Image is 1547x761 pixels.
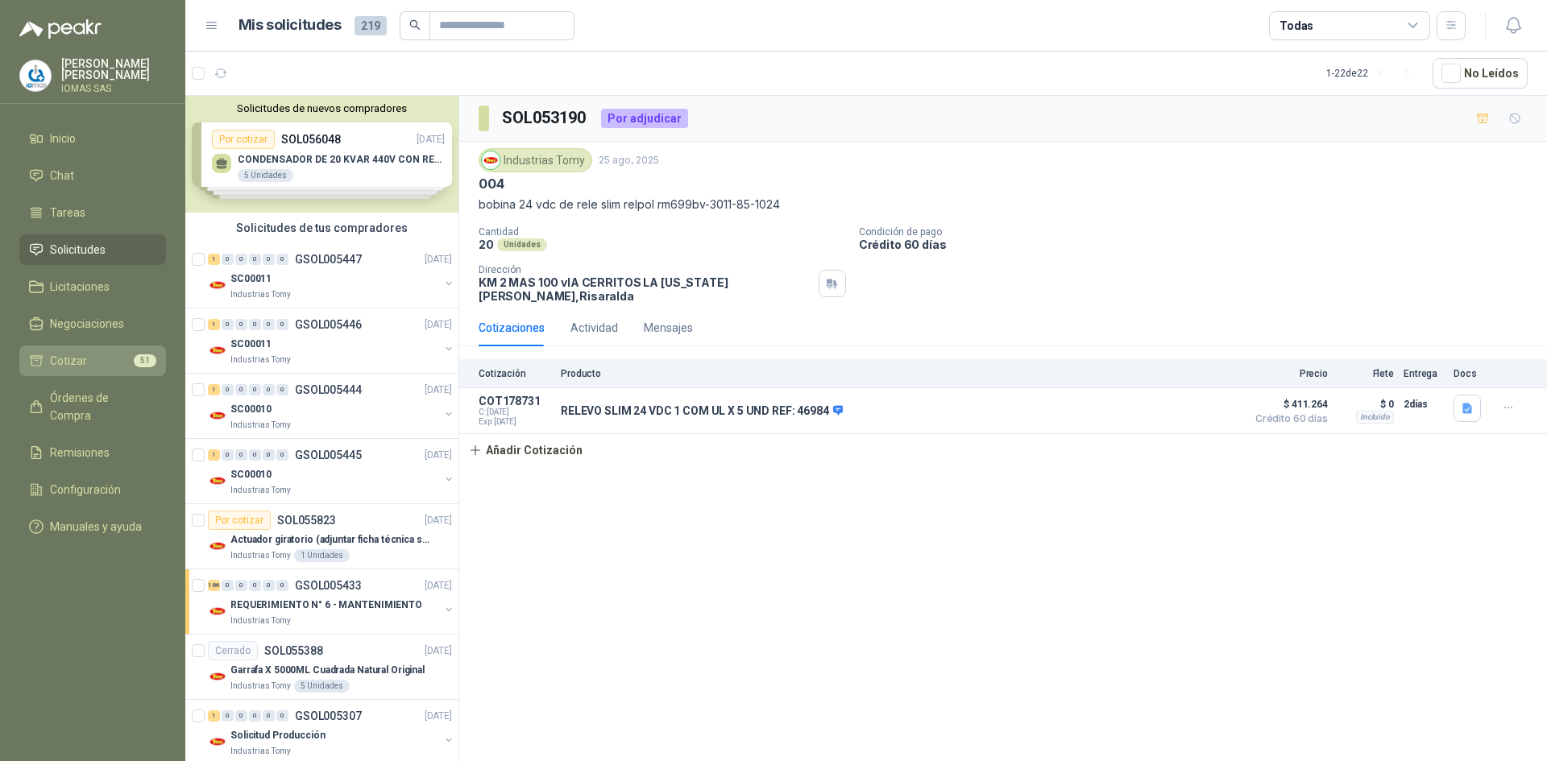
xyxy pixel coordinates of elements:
[1338,395,1394,414] p: $ 0
[61,58,166,81] p: [PERSON_NAME] [PERSON_NAME]
[208,667,227,686] img: Company Logo
[644,319,693,337] div: Mensajes
[208,706,455,758] a: 1 0 0 0 0 0 GSOL005307[DATE] Company LogoSolicitud ProducciónIndustrias Tomy
[208,275,227,295] img: Company Logo
[208,341,227,360] img: Company Logo
[479,176,504,192] p: 004
[425,448,452,463] p: [DATE]
[19,383,166,431] a: Órdenes de Compra
[192,102,452,114] button: Solicitudes de nuevos compradores
[425,578,452,593] p: [DATE]
[19,123,166,154] a: Inicio
[208,449,220,461] div: 1
[249,449,261,461] div: 0
[425,513,452,528] p: [DATE]
[263,580,275,591] div: 0
[425,252,452,267] p: [DATE]
[19,234,166,265] a: Solicitudes
[19,474,166,505] a: Configuración
[479,264,812,275] p: Dirección
[295,710,362,722] p: GSOL005307
[263,254,275,265] div: 0
[425,383,452,398] p: [DATE]
[1326,60,1420,86] div: 1 - 22 de 22
[230,354,291,366] p: Industrias Tomy
[19,345,166,376] a: Cotizar51
[249,254,261,265] div: 0
[249,319,261,330] div: 0
[208,384,220,395] div: 1
[235,254,247,265] div: 0
[50,315,124,333] span: Negociaciones
[208,250,455,301] a: 1 0 0 0 0 0 GSOL005447[DATE] Company LogoSC00011Industrias Tomy
[230,337,272,352] p: SC00011
[479,148,592,172] div: Industrias Tomy
[1247,368,1328,379] p: Precio
[1433,58,1528,89] button: No Leídos
[479,238,494,251] p: 20
[230,745,291,758] p: Industrias Tomy
[19,160,166,191] a: Chat
[19,511,166,542] a: Manuales y ayuda
[479,395,551,407] p: COT178731
[295,254,362,265] p: GSOL005447
[50,444,110,461] span: Remisiones
[1247,395,1328,414] span: $ 411.264
[479,368,551,379] p: Cotización
[230,663,425,678] p: Garrafa X 5000ML Cuadrada Natural Original
[859,226,1541,238] p: Condición de pago
[222,449,234,461] div: 0
[276,254,288,265] div: 0
[295,449,362,461] p: GSOL005445
[50,389,151,424] span: Órdenes de Compra
[561,368,1238,379] p: Producto
[50,352,87,370] span: Cotizar
[479,226,846,238] p: Cantidad
[50,130,76,147] span: Inicio
[235,449,247,461] div: 0
[230,532,431,548] p: Actuador giratorio (adjuntar ficha técnica si es diferente a festo)
[185,96,458,213] div: Solicitudes de nuevos compradoresPor cotizarSOL056048[DATE] CONDENSADOR DE 20 KVAR 440V CON RESIS...
[50,167,74,184] span: Chat
[222,254,234,265] div: 0
[230,614,291,627] p: Industrias Tomy
[1279,17,1313,35] div: Todas
[425,709,452,724] p: [DATE]
[479,417,551,427] span: Exp: [DATE]
[208,576,455,627] a: 186 0 0 0 0 0 GSOL005433[DATE] Company LogoREQUERIMIENTO N° 6 - MANTENIMIENTOIndustrias Tomy
[222,384,234,395] div: 0
[185,635,458,700] a: CerradoSOL055388[DATE] Company LogoGarrafa X 5000ML Cuadrada Natural OriginalIndustrias Tomy5 Uni...
[1404,368,1444,379] p: Entrega
[208,732,227,751] img: Company Logo
[1247,414,1328,424] span: Crédito 60 días
[479,319,545,337] div: Cotizaciones
[222,319,234,330] div: 0
[263,384,275,395] div: 0
[479,196,1528,213] p: bobina 24 vdc de rele slim relpol rm699bv-3011-85-1024
[208,602,227,621] img: Company Logo
[61,84,166,93] p: IOMAS SAS
[497,238,547,251] div: Unidades
[50,481,121,498] span: Configuración
[50,518,142,536] span: Manuales y ayuda
[294,680,350,693] div: 5 Unidades
[208,536,227,556] img: Company Logo
[230,728,326,743] p: Solicitud Producción
[235,710,247,722] div: 0
[19,197,166,228] a: Tareas
[134,354,156,367] span: 51
[230,271,272,287] p: SC00011
[19,19,102,39] img: Logo peakr
[295,384,362,395] p: GSOL005444
[208,710,220,722] div: 1
[222,710,234,722] div: 0
[482,151,500,169] img: Company Logo
[208,254,220,265] div: 1
[599,153,659,168] p: 25 ago, 2025
[208,580,220,591] div: 186
[249,384,261,395] div: 0
[208,641,258,660] div: Cerrado
[208,445,455,497] a: 1 0 0 0 0 0 GSOL005445[DATE] Company LogoSC00010Industrias Tomy
[235,319,247,330] div: 0
[238,14,342,37] h1: Mis solicitudes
